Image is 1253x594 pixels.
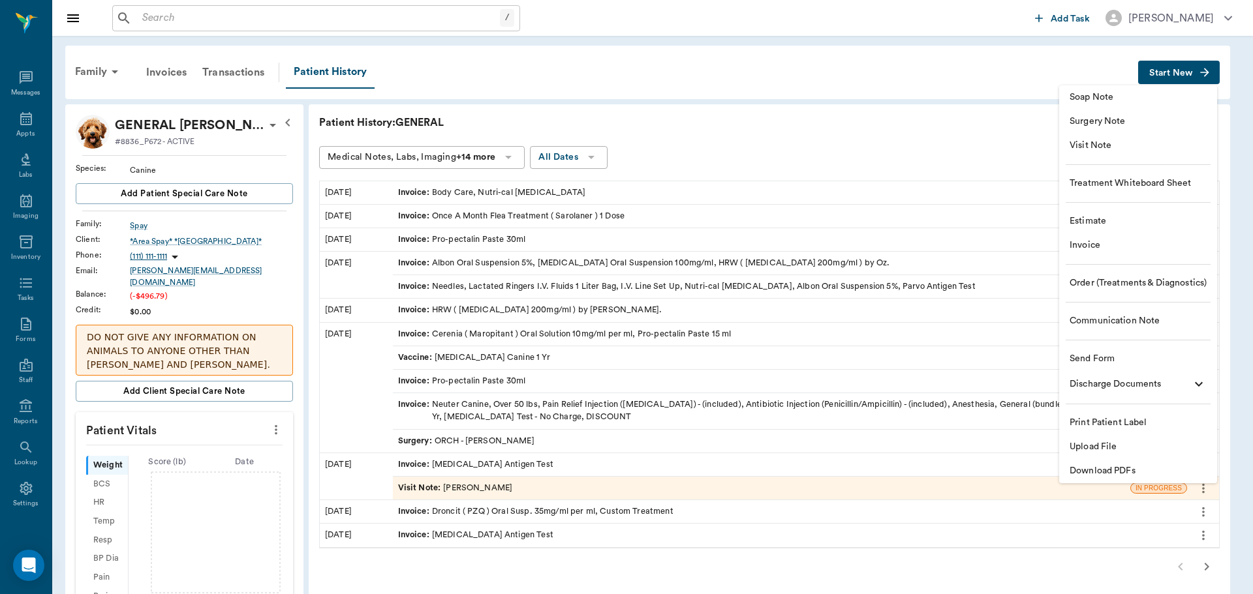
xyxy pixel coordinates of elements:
[1070,378,1186,391] span: Discharge Documents
[1070,440,1207,454] span: Upload File
[13,550,44,581] div: Open Intercom Messenger
[1070,416,1207,430] span: Print Patient Label
[1070,215,1207,228] span: Estimate
[1070,239,1207,252] span: Invoice
[1070,91,1207,104] span: Soap Note
[1070,464,1207,478] span: Download PDFs
[1070,276,1207,290] span: Order (Treatments & Diagnostics)
[1070,115,1207,128] span: Surgery Note
[1070,177,1207,190] span: Treatment Whiteboard Sheet
[1070,352,1207,366] span: Send Form
[1070,139,1207,153] span: Visit Note
[1070,314,1207,328] span: Communication Note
